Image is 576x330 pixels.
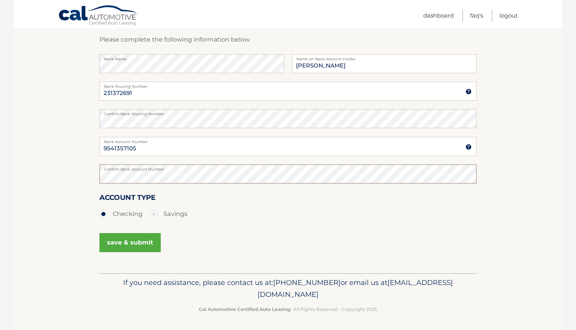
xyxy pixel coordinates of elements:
p: Please complete the following information below. [99,34,477,45]
button: save & submit [99,233,161,252]
span: [PHONE_NUMBER] [273,278,341,287]
input: Bank Account Number [99,137,477,156]
a: Logout [499,9,518,22]
label: Confirm Bank Routing Number [99,109,477,115]
label: Name on Bank Account Holder [292,54,477,60]
strong: Cal Automotive Certified Auto Leasing [199,306,290,312]
a: Dashboard [423,9,454,22]
label: Confirm Bank Account Number [99,164,477,171]
label: Bank Account Number [99,137,477,143]
p: If you need assistance, please contact us at: or email us at [104,277,472,301]
a: FAQ's [470,9,483,22]
p: - All Rights Reserved - Copyright 2025 [104,305,472,313]
label: Bank Name [99,54,284,60]
label: Checking [99,206,142,222]
label: Account Type [99,192,155,206]
label: Savings [150,206,187,222]
a: Cal Automotive [58,5,138,27]
label: Bank Routing Number [99,82,477,88]
img: tooltip.svg [466,89,472,95]
input: Name on Account (Account Holder Name) [292,54,477,73]
input: Bank Routing Number [99,82,477,101]
img: tooltip.svg [466,144,472,150]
